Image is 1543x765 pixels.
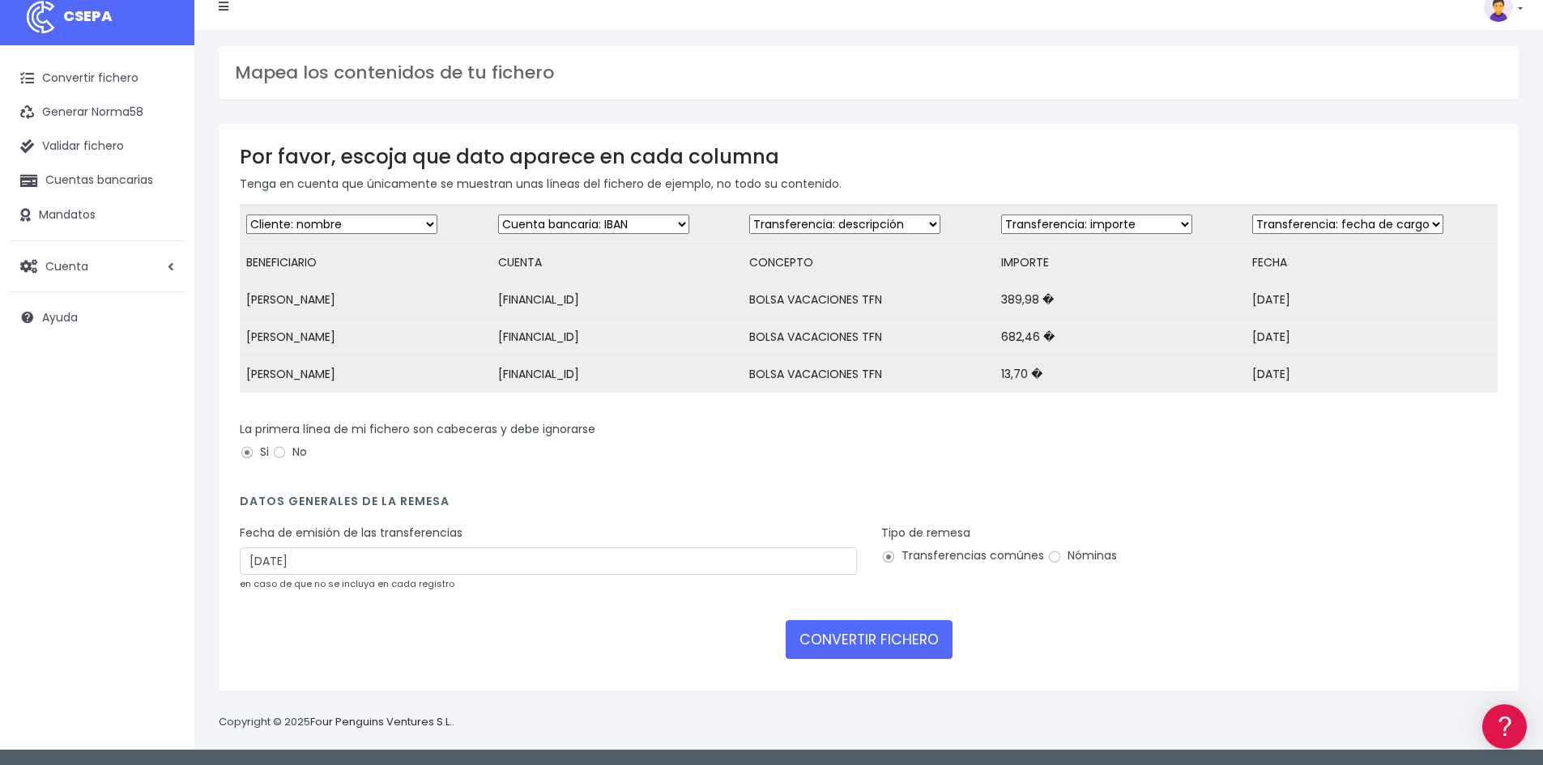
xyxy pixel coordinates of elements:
a: Four Penguins Ventures S.L. [310,714,452,729]
label: Fecha de emisión de las transferencias [240,525,462,542]
td: CONCEPTO [743,244,995,282]
td: [FINANCIAL_ID] [492,319,744,356]
a: General [16,347,308,372]
div: Programadores [16,389,308,404]
label: Nóminas [1047,547,1117,564]
td: IMPORTE [995,244,1247,282]
td: BOLSA VACACIONES TFN [743,319,995,356]
td: [FINANCIAL_ID] [492,282,744,319]
span: Ayuda [42,309,78,325]
h3: Mapea los contenidos de tu fichero [235,62,1503,83]
a: Validar fichero [8,130,186,164]
td: 682,46 � [995,319,1247,356]
small: en caso de que no se incluya en cada registro [240,577,454,590]
p: Tenga en cuenta que únicamente se muestran unas líneas del fichero de ejemplo, no todo su contenido. [240,175,1498,193]
td: [DATE] [1246,282,1498,319]
td: [PERSON_NAME] [240,356,492,393]
td: [PERSON_NAME] [240,282,492,319]
button: CONVERTIR FICHERO [786,620,953,659]
td: CUENTA [492,244,744,282]
button: Contáctanos [16,433,308,461]
a: Perfiles de empresas [16,280,308,305]
td: FECHA [1246,244,1498,282]
label: Tipo de remesa [881,525,970,542]
td: 389,98 � [995,282,1247,319]
p: Copyright © 2025 . [219,714,454,731]
a: Generar Norma58 [8,96,186,130]
h4: Datos generales de la remesa [240,495,1498,516]
td: BOLSA VACACIONES TFN [743,282,995,319]
td: 13,70 � [995,356,1247,393]
label: No [272,444,307,461]
a: Cuentas bancarias [8,164,186,198]
label: Transferencias comúnes [881,547,1044,564]
a: POWERED BY ENCHANT [223,466,312,482]
td: [FINANCIAL_ID] [492,356,744,393]
a: Información general [16,138,308,163]
div: Convertir ficheros [16,179,308,194]
div: Información general [16,113,308,128]
a: Videotutoriales [16,255,308,280]
td: [PERSON_NAME] [240,319,492,356]
td: [DATE] [1246,356,1498,393]
label: Si [240,444,269,461]
a: API [16,414,308,439]
a: Cuenta [8,249,186,283]
a: Mandatos [8,198,186,232]
td: BOLSA VACACIONES TFN [743,356,995,393]
td: [DATE] [1246,319,1498,356]
label: La primera línea de mi fichero son cabeceras y debe ignorarse [240,421,595,438]
a: Convertir fichero [8,62,186,96]
a: Ayuda [8,300,186,334]
h3: Por favor, escoja que dato aparece en cada columna [240,145,1498,168]
div: Facturación [16,321,308,337]
a: Formatos [16,205,308,230]
td: BENEFICIARIO [240,244,492,282]
a: Problemas habituales [16,230,308,255]
span: CSEPA [63,6,113,26]
span: Cuenta [45,257,88,274]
